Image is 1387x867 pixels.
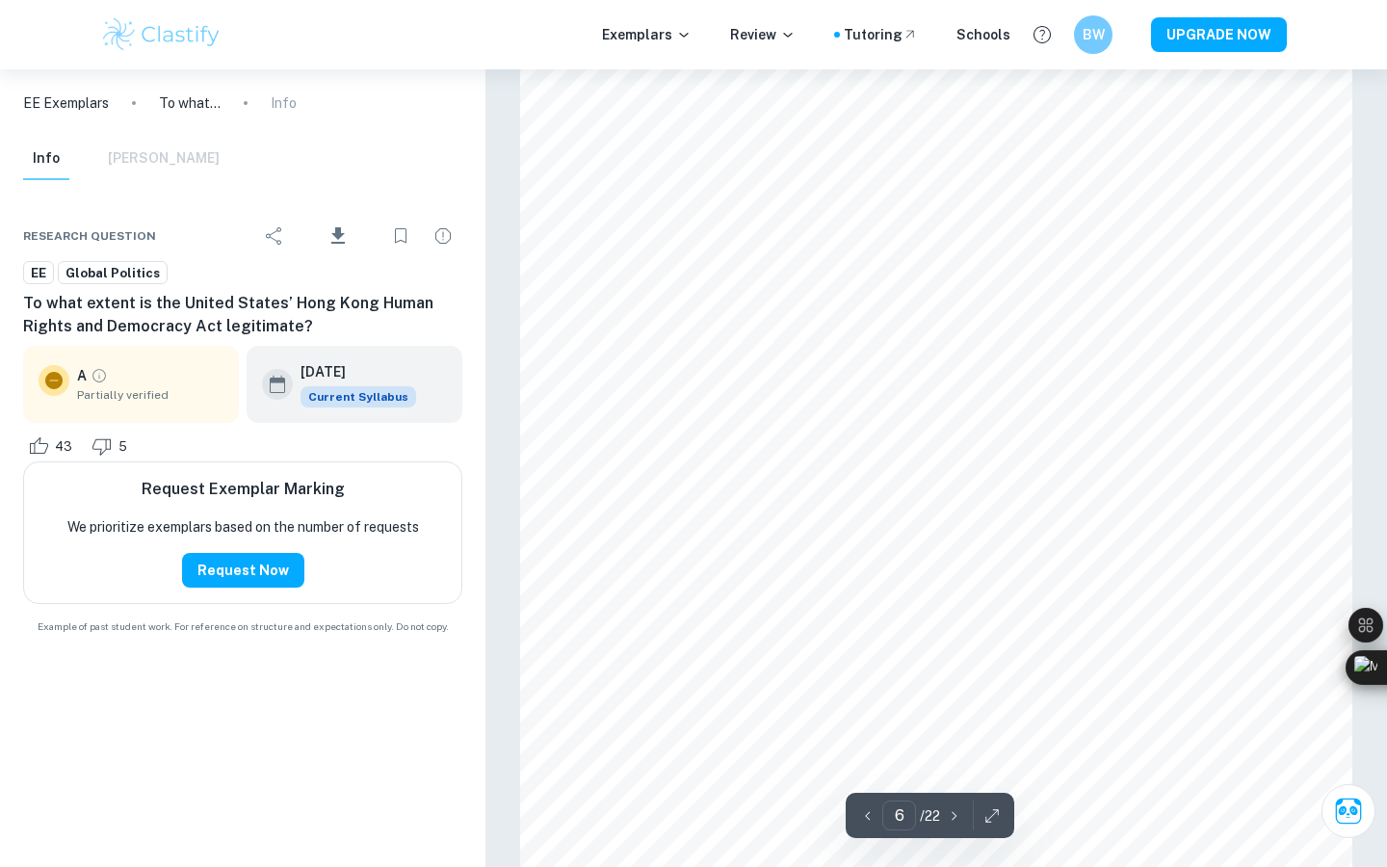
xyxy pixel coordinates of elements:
[77,365,87,386] p: A
[100,15,222,54] img: Clastify logo
[271,92,297,114] p: Info
[59,264,167,283] span: Global Politics
[1151,17,1287,52] button: UPGRADE NOW
[23,619,462,634] span: Example of past student work. For reference on structure and expectations only. Do not copy.
[23,261,54,285] a: EE
[77,386,223,404] span: Partially verified
[23,92,109,114] a: EE Exemplars
[730,24,796,45] p: Review
[142,478,345,501] h6: Request Exemplar Marking
[381,217,420,255] div: Bookmark
[956,24,1010,45] a: Schools
[1083,24,1105,45] h6: BW
[58,261,168,285] a: Global Politics
[1026,18,1059,51] button: Help and Feedback
[24,264,53,283] span: EE
[424,217,462,255] div: Report issue
[301,361,401,382] h6: [DATE]
[23,292,462,338] h6: To what extent is the United States’ Hong Kong Human Rights and Democracy Act legitimate?
[1322,784,1375,838] button: Ask Clai
[91,367,108,384] a: Grade partially verified
[23,227,156,245] span: Research question
[1074,15,1112,54] button: BW
[67,516,419,538] p: We prioritize exemplars based on the number of requests
[255,217,294,255] div: Share
[602,24,692,45] p: Exemplars
[298,211,378,261] div: Download
[301,386,416,407] span: Current Syllabus
[108,437,138,457] span: 5
[301,386,416,407] div: This exemplar is based on the current syllabus. Feel free to refer to it for inspiration/ideas wh...
[23,431,83,461] div: Like
[182,553,304,588] button: Request Now
[44,437,83,457] span: 43
[844,24,918,45] a: Tutoring
[23,138,69,180] button: Info
[87,431,138,461] div: Dislike
[159,92,221,114] p: To what extent is the United States’ Hong Kong Human Rights and Democracy Act legitimate?
[920,805,940,827] p: / 22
